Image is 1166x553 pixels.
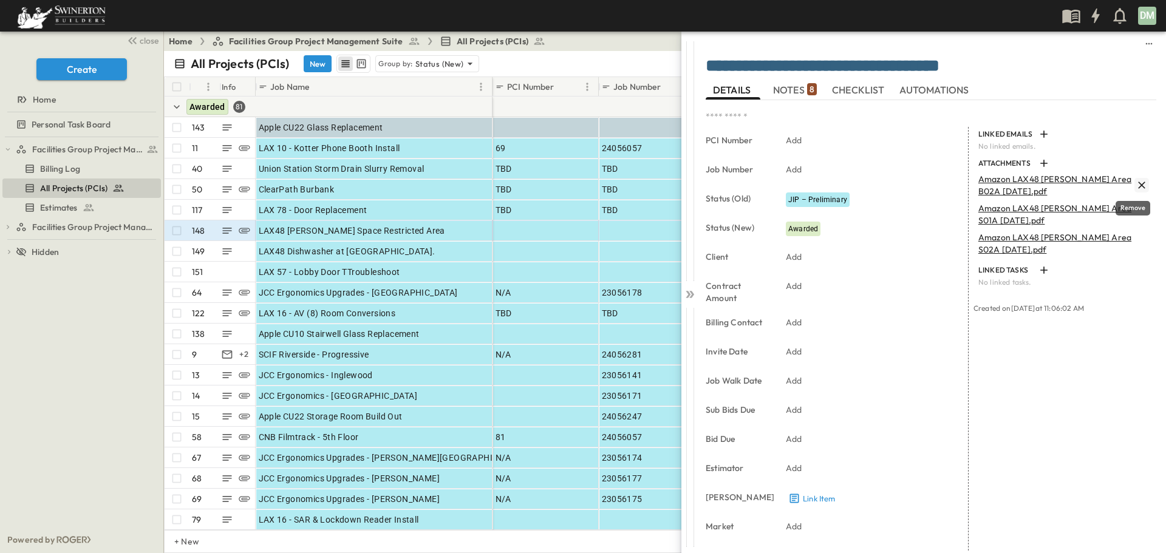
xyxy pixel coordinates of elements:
[496,472,511,484] span: N/A
[786,345,802,358] p: Add
[219,77,256,97] div: Info
[259,410,403,422] span: Apple CU22 Storage Room Build Out
[192,163,202,175] p: 40
[338,56,353,71] button: row view
[229,35,403,47] span: Facilities Group Project Management Suite
[2,217,161,237] div: test
[259,514,419,526] span: LAX 16 - SAR & Lockdown Reader Install
[2,140,161,159] div: test
[192,266,203,278] p: 151
[192,121,205,134] p: 143
[507,81,554,93] p: PCI Number
[259,472,440,484] span: JCC Ergonomics Upgrades - [PERSON_NAME]
[259,431,359,443] span: CNB Filmtrack - 5th Floor
[140,35,159,47] span: close
[1138,7,1156,25] div: DM
[706,345,769,358] p: Invite Date
[259,163,424,175] span: Union Station Storm Drain Slurry Removal
[973,304,1084,313] span: Created on [DATE] at 11:06:02 AM
[259,369,373,381] span: JCC Ergonomics - Inglewood
[602,163,618,175] span: TBD
[786,163,802,175] p: Add
[40,182,107,194] span: All Projects (PCIs)
[259,328,420,340] span: Apple CU10 Stairwell Glass Replacement
[786,520,802,532] p: Add
[40,163,80,175] span: Billing Log
[978,158,1034,168] p: ATTACHMENTS
[259,121,383,134] span: Apple CU22 Glass Replacement
[706,433,769,445] p: Bid Due
[192,410,200,422] p: 15
[304,55,332,72] button: New
[496,287,511,299] span: N/A
[496,183,512,195] span: TBD
[496,431,506,443] span: 81
[457,35,528,47] span: All Projects (PCIs)
[602,183,618,195] span: TBD
[580,80,595,94] button: Menu
[259,493,440,505] span: JCC Ergonomics Upgrades - [PERSON_NAME]
[259,287,458,299] span: JCC Ergonomics Upgrades - [GEOGRAPHIC_DATA]
[788,225,818,233] span: Awarded
[602,452,643,464] span: 23056174
[474,80,488,94] button: Menu
[706,134,769,146] p: PCI Number
[192,452,201,464] p: 67
[706,163,769,175] p: Job Number
[706,316,769,328] p: Billing Contact
[192,225,205,237] p: 148
[192,328,205,340] p: 138
[786,462,802,474] p: Add
[786,316,802,328] p: Add
[259,348,369,361] span: SCIF Riverside - Progressive
[174,535,182,548] p: + New
[259,142,400,154] span: LAX 10 - Kotter Phone Booth Install
[36,58,127,80] button: Create
[192,183,202,195] p: 50
[602,472,643,484] span: 23056177
[32,246,59,258] span: Hidden
[32,221,156,233] span: Facilities Group Project Management Suite (Copy)
[602,431,643,443] span: 24056057
[259,390,418,402] span: JCC Ergonomics - [GEOGRAPHIC_DATA]
[259,266,400,278] span: LAX 57 - Lobby Door TTroubleshoot
[189,102,225,112] span: Awarded
[786,251,802,263] p: Add
[786,375,802,387] p: Add
[706,491,769,503] p: [PERSON_NAME]
[259,183,335,195] span: ClearPath Burbank
[259,307,396,319] span: LAX 16 - AV (8) Room Conversions
[222,70,236,104] div: Info
[201,80,216,94] button: Menu
[706,462,769,474] p: Estimator
[32,143,143,155] span: Facilities Group Project Management Suite
[2,178,161,198] div: test
[496,142,506,154] span: 69
[602,204,618,216] span: TBD
[978,141,1149,151] p: No linked emails.
[189,77,219,97] div: #
[713,84,753,95] span: DETAILS
[978,265,1034,275] p: LINKED TASKS
[192,514,201,526] p: 79
[259,245,435,257] span: LAX48 Dishwasher at [GEOGRAPHIC_DATA].
[353,56,369,71] button: kanban view
[602,410,643,422] span: 24056247
[378,58,413,70] p: Group by:
[2,159,161,178] div: test
[602,287,643,299] span: 23056178
[1116,201,1150,215] div: Remove
[169,35,553,47] nav: breadcrumbs
[706,192,769,205] p: Status (Old)
[496,163,512,175] span: TBD
[978,231,1132,256] p: Amazon LAX48 [PERSON_NAME] Area S02A [DATE].pdf
[192,431,202,443] p: 58
[270,81,309,93] p: Job Name
[192,472,202,484] p: 68
[336,55,370,73] div: table view
[1134,178,1149,192] button: Remove
[33,93,56,106] span: Home
[773,84,817,95] span: NOTES
[192,307,205,319] p: 122
[496,452,511,464] span: N/A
